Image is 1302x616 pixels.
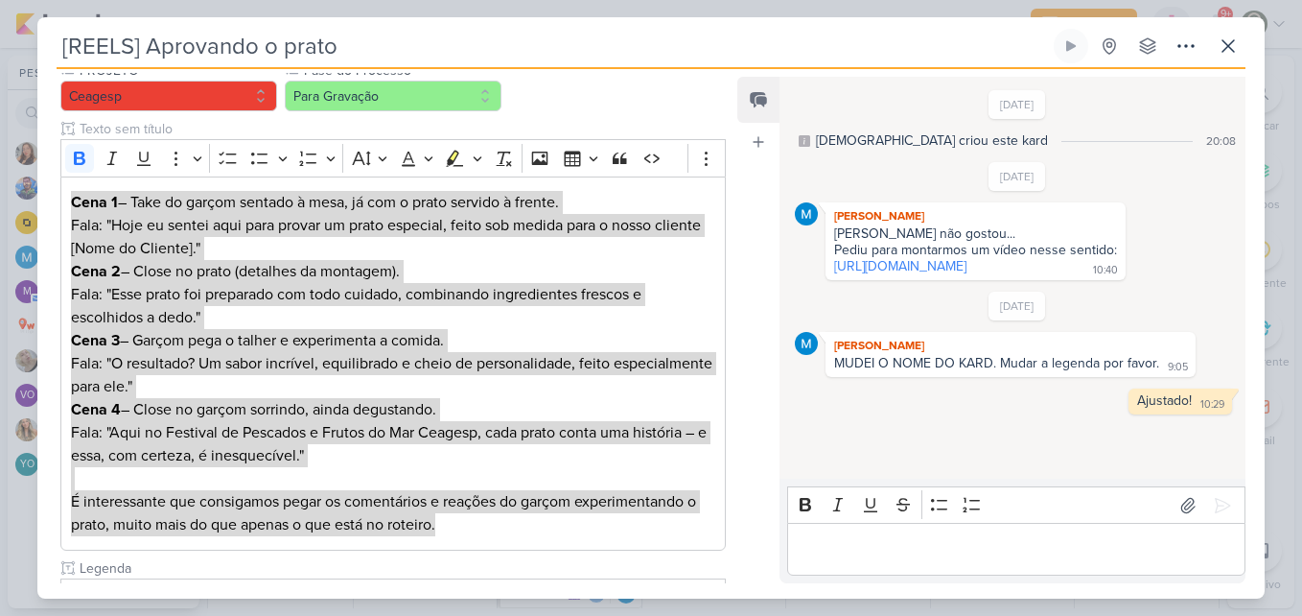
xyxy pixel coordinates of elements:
div: 10:29 [1200,397,1224,413]
div: Editor toolbar [787,486,1245,524]
strong: Cena 3 [71,331,120,350]
strong: Cena 1 [71,193,118,212]
div: [PERSON_NAME] [829,206,1122,225]
div: 20:08 [1206,132,1236,150]
div: Editor editing area: main [787,523,1245,576]
img: MARIANA MIRANDA [795,202,818,225]
div: 10:40 [1093,263,1118,278]
div: Ligar relógio [1063,38,1079,54]
p: – Close no garçom sorrindo, ainda degustando. [71,398,715,421]
strong: Cena 4 [71,400,121,419]
div: MUDEI O NOME DO KARD. Mudar a legenda por favor. [834,355,1159,371]
div: [PERSON_NAME] não gostou... [834,225,1117,242]
div: [PERSON_NAME] [829,336,1192,355]
p: – Take do garçom sentado à mesa, já com o prato servido à frente. Fala: "Hoje eu sentei aqui para... [71,191,715,260]
div: [DEMOGRAPHIC_DATA] criou este kard [816,130,1048,151]
button: Ceagesp [60,81,277,111]
div: Editor editing area: main [60,177,726,552]
img: MARIANA MIRANDA [795,332,818,355]
input: Kard Sem Título [57,29,1050,63]
input: Texto sem título [76,119,726,139]
button: Para Gravação [285,81,501,111]
div: Pediu para montarmos um vídeo nesse sentido: [834,242,1117,258]
p: – Garçom pega o talher e experimenta a comida. Fala: "O resultado? Um sabor incrível, equilibrado... [71,329,715,398]
a: [URL][DOMAIN_NAME] [834,258,966,274]
p: – Close no prato (detalhes da montagem). Fala: "Esse prato foi preparado com todo cuidado, combin... [71,260,715,329]
div: Editor toolbar [60,579,726,616]
strong: Cena 2 [71,262,121,281]
p: Fala: "Aqui no Festival de Pescados e Frutos do Mar Ceagesp, cada prato conta uma história – e es... [71,421,715,536]
input: Texto sem título [76,558,726,579]
div: Editor toolbar [60,139,726,177]
div: Ajustado! [1137,392,1192,409]
div: 9:05 [1168,360,1188,375]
